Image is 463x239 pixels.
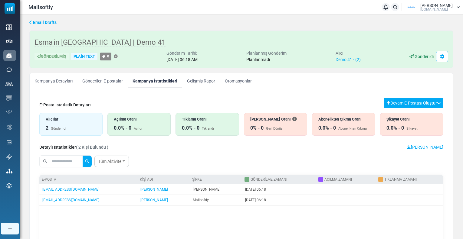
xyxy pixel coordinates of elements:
[39,144,108,150] div: Detaylı İstatistikler
[42,177,56,182] a: E-posta
[420,8,448,11] span: [DOMAIN_NAME]
[42,198,99,202] a: [EMAIL_ADDRESS][DOMAIN_NAME]
[140,198,168,202] a: [PERSON_NAME]
[77,73,128,88] a: Gönderilen E-postalar
[190,184,242,195] td: [PERSON_NAME]
[100,53,111,60] a: 0
[336,57,361,62] a: Demo 41 - (2)
[318,116,369,122] div: Abonelikten Çıkma Oranı
[250,116,301,122] div: [PERSON_NAME] Oranı
[407,144,443,150] a: [PERSON_NAME]
[384,177,417,182] a: Tıklanma Zamanı
[6,124,13,131] img: workflow.svg
[202,126,214,131] div: Tıklandı
[42,187,99,192] a: [EMAIL_ADDRESS][DOMAIN_NAME]
[5,82,13,86] img: contacts-icon.svg
[33,20,57,25] span: translation missing: tr.ms_sidebar.email_drafts
[182,124,199,132] div: 0.0% - 0
[190,195,242,205] td: Mailsoftly
[415,54,434,59] span: Gönderildi
[29,19,57,26] a: Email Drafts
[246,57,270,62] span: Planlanmadı
[386,116,437,122] div: Şikayet Oranı
[6,183,12,189] img: settings-icon.svg
[134,126,142,131] div: Açıldı
[324,177,352,182] a: Açılma Zamanı
[46,116,96,122] div: Alıcılar
[6,24,12,30] img: dashboard-icon.svg
[71,53,97,60] div: Plain Text
[318,124,336,132] div: 0.0% - 0
[250,124,264,132] div: 0% - 0
[251,177,287,182] a: Gönderilme Zamanı
[39,102,91,108] div: E-Posta İstatistik Detayları
[404,3,419,12] img: User Logo
[182,116,232,122] div: Tıklama Oranı
[30,73,77,88] a: Kampanya Detayları
[384,98,443,108] button: Devam E-Postası Oluştur
[107,54,109,58] span: 0
[76,145,108,150] span: ( 2 Kişi Bulundu )
[114,116,164,122] div: Açılma Oranı
[166,50,198,57] div: Gönderim Tarihi:
[34,38,166,47] span: Esma'in [GEOGRAPHIC_DATA] | Demo 41
[34,53,69,60] div: Gönderilmiş
[440,54,444,59] span: Kampanya Seçenekleri
[242,184,316,195] td: [DATE] 06:18
[220,73,257,88] a: Otomasyonlar
[51,126,66,131] div: Gönderildi
[28,3,53,11] span: Mailsoftly
[166,57,198,63] div: [DATE] 06:18 AM
[406,126,418,131] div: Şikayet
[386,124,404,132] div: 0.0% - 0
[420,3,453,8] span: [PERSON_NAME]
[114,124,131,132] div: 0.0% - 0
[192,177,204,182] a: Şirket
[6,154,12,160] img: support-icon.svg
[336,50,361,57] div: Alıcı
[6,67,12,73] img: sms-icon.png
[6,95,12,101] img: email-templates-icon.svg
[338,126,367,131] div: Abonelikten Çıkma
[242,195,316,205] td: [DATE] 06:18
[5,3,15,14] img: mailsoftly_icon_blue_white.svg
[140,187,168,192] a: [PERSON_NAME]
[114,55,118,59] a: Etiket Ekle
[6,53,12,58] img: campaigns-icon-active.png
[246,50,287,57] div: Planlanmış Gönderim
[6,140,12,145] img: landing_pages.svg
[46,124,48,132] div: 2
[292,117,297,121] i: Bir e-posta alıcısına ulaşamadığında geri döner. Bu, dolu bir gelen kutusu nedeniyle geçici olara...
[182,73,220,88] a: Gelişmiş Rapor
[266,126,283,131] div: Geri Dönüş
[128,73,182,88] a: Kampanya İstatistikleri
[94,156,129,167] a: Tüm Aktivite
[404,3,460,12] a: User Logo [PERSON_NAME] [DOMAIN_NAME]
[140,177,153,182] a: Kişi Adı
[6,110,12,115] img: domain-health-icon.svg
